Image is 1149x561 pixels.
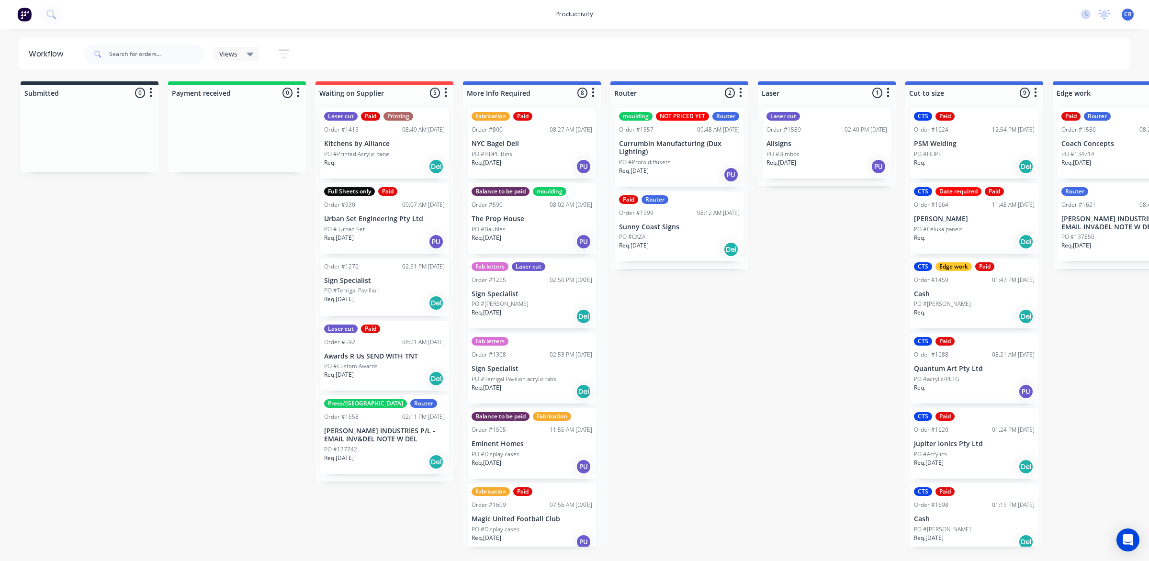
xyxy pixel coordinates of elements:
[320,395,449,474] div: Press/[GEOGRAPHIC_DATA]RouterOrder #155802:11 PM [DATE][PERSON_NAME] INDUSTRIES P/L - EMAIL INV&D...
[472,262,508,271] div: Fab letters
[17,7,32,22] img: Factory
[697,125,740,134] div: 09:48 AM [DATE]
[428,371,444,386] div: Del
[472,501,506,509] div: Order #1609
[402,125,445,134] div: 08:49 AM [DATE]
[766,125,801,134] div: Order #1589
[914,262,932,271] div: CTS
[472,187,529,196] div: Balance to be paid
[324,370,354,379] p: Req. [DATE]
[1061,241,1091,250] p: Req. [DATE]
[914,300,971,308] p: PO #[PERSON_NAME]
[766,150,800,158] p: PO #Bimbos
[914,125,948,134] div: Order #1624
[472,459,501,467] p: Req. [DATE]
[619,167,649,175] p: Req. [DATE]
[871,159,886,174] div: PU
[324,158,336,167] p: Req.
[992,201,1035,209] div: 11:48 AM [DATE]
[615,108,743,187] div: mouldingNOT PRICED YETRouterOrder #155709:48 AM [DATE]Currumbin Manufacturing (Dux Lighting)PO #P...
[402,338,445,347] div: 08:21 AM [DATE]
[320,183,449,254] div: Full Sheets onlyPaidOrder #93009:07 AM [DATE]Urban Set Engineering Pty LtdPO # Urban SetReq.[DATE]PU
[472,112,510,121] div: Fabrication
[992,501,1035,509] div: 01:15 PM [DATE]
[428,159,444,174] div: Del
[914,276,948,284] div: Order #1459
[320,321,449,391] div: Laser cutPaidOrder #59208:21 AM [DATE]Awards R Us SEND WITH TNTPO #Custom AwardsReq.[DATE]Del
[29,48,68,60] div: Workflow
[619,125,653,134] div: Order #1557
[914,201,948,209] div: Order #1664
[914,450,947,459] p: PO #Acrylics
[1084,112,1111,121] div: Router
[766,158,796,167] p: Req. [DATE]
[697,209,740,217] div: 08:12 AM [DATE]
[324,286,380,295] p: PO #Terrigal Pavillion
[472,450,519,459] p: PO #Display cases
[1061,233,1094,241] p: PO #137850
[552,7,598,22] div: productivity
[472,412,529,421] div: Balance to be paid
[472,225,506,234] p: PO #Baubles
[910,333,1038,404] div: CTSPaidOrder #168808:21 AM [DATE]Quantum Art Pty LtdPO #acrylic/PETGReq.PU
[914,187,932,196] div: CTS
[992,125,1035,134] div: 12:54 PM [DATE]
[361,112,380,121] div: Paid
[324,215,445,223] p: Urban Set Engineering Pty Ltd
[472,150,512,158] p: PO #HDPE Bins
[910,483,1038,554] div: CTSPaidOrder #169801:15 PM [DATE]CashPO #[PERSON_NAME]Req.[DATE]Del
[472,515,592,523] p: Magic United Football Club
[219,49,237,59] span: Views
[513,487,532,496] div: Paid
[378,187,397,196] div: Paid
[1018,159,1034,174] div: Del
[550,426,592,434] div: 11:55 AM [DATE]
[513,112,532,121] div: Paid
[468,108,596,179] div: FabricationPaidOrder #80008:27 AM [DATE]NYC Bagel DeliPO #HDPE BinsReq.[DATE]PU
[845,125,887,134] div: 02:40 PM [DATE]
[324,234,354,242] p: Req. [DATE]
[472,375,556,383] p: PO #Terrigal Pavilion acrylic fabs
[1018,384,1034,399] div: PU
[550,276,592,284] div: 02:50 PM [DATE]
[324,454,354,462] p: Req. [DATE]
[914,375,959,383] p: PO #acrylic/PETG
[468,483,596,554] div: FabricationPaidOrder #160907:56 AM [DATE]Magic United Football ClubPO #Display casesReq.[DATE]PU
[935,487,955,496] div: Paid
[324,140,445,148] p: Kitchens by Alliance
[576,159,591,174] div: PU
[324,338,355,347] div: Order #592
[914,534,944,542] p: Req. [DATE]
[324,362,378,370] p: PO #Custom Awards
[472,290,592,298] p: Sign Specialist
[914,501,948,509] div: Order #1698
[914,215,1035,223] p: [PERSON_NAME]
[914,308,925,317] p: Req.
[914,487,932,496] div: CTS
[1061,112,1081,121] div: Paid
[402,413,445,421] div: 02:11 PM [DATE]
[324,125,359,134] div: Order #1415
[910,183,1038,254] div: CTSDate requiredPaidOrder #166411:48 AM [DATE][PERSON_NAME]PO #Celuka panelsReq.Del
[914,225,963,234] p: PO #Celuka panels
[914,350,948,359] div: Order #1688
[472,125,503,134] div: Order #800
[914,140,1035,148] p: PSM Welding
[576,384,591,399] div: Del
[472,308,501,317] p: Req. [DATE]
[1018,234,1034,249] div: Del
[766,140,887,148] p: Allsigns
[656,112,709,121] div: NOT PRICED YET
[1116,528,1139,551] div: Open Intercom Messenger
[766,112,800,121] div: Laser cut
[472,215,592,223] p: The Prop House
[472,534,501,542] p: Req. [DATE]
[472,365,592,373] p: Sign Specialist
[468,333,596,404] div: Fab lettersOrder #130802:53 PM [DATE]Sign SpecialistPO #Terrigal Pavilion acrylic fabsReq.[DATE]Del
[324,150,391,158] p: PO #Printed Acrylic panel
[910,108,1038,179] div: CTSPaidOrder #162412:54 PM [DATE]PSM WeldingPO #HDPEReq.Del
[324,201,355,209] div: Order #930
[533,412,571,421] div: Fabrication
[402,201,445,209] div: 09:07 AM [DATE]
[619,195,638,204] div: Paid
